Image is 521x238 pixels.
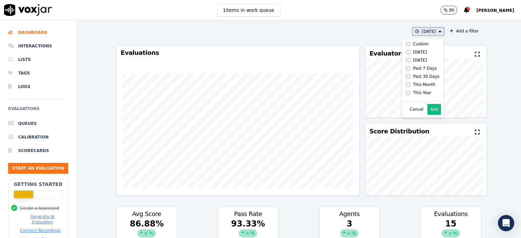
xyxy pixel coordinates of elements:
[441,6,464,15] button: 80
[8,144,68,157] a: Scorecards
[8,163,68,174] button: Start an Evaluation
[406,74,410,79] input: Past 30 Days
[406,42,410,46] input: Custom
[413,74,440,79] div: Past 30 Days
[425,211,477,217] h3: Evaluations
[476,8,514,13] span: [PERSON_NAME]
[121,211,173,217] h3: Avg Score
[406,58,410,63] input: [DATE]
[442,229,460,237] div: ∞ %
[413,90,431,95] div: This Year
[8,117,68,130] a: Queues
[8,39,68,53] a: Interactions
[4,4,52,16] img: voxjar logo
[413,58,427,63] div: [DATE]
[8,105,68,117] h6: Evaluations
[369,128,429,134] h3: Score Distribution
[413,66,437,71] div: Past 7 Days
[217,4,280,17] button: 1items in work queue
[20,228,61,233] button: Connect Recordings
[413,82,436,87] div: This Month
[137,229,156,237] div: ∞ %
[20,214,65,225] button: Generate AI Evaluation
[413,49,427,55] div: [DATE]
[324,211,375,217] h3: Agents
[441,6,457,15] button: 80
[406,83,410,87] input: This Month
[406,66,410,71] input: Past 7 Days
[449,7,454,13] p: 80
[498,215,514,231] div: Open Intercom Messenger
[222,211,274,217] h3: Pass Rate
[412,27,444,36] button: [DATE] Custom [DATE] [DATE] Past 7 Days Past 30 Days This Month This Year Cancel Add
[369,50,404,57] h3: Evaluators
[476,6,521,14] button: [PERSON_NAME]
[8,53,68,66] a: Lists
[406,50,410,55] input: [DATE]
[8,66,68,80] a: Tags
[8,130,68,144] a: Calibration
[340,229,359,237] div: ∞ %
[413,41,429,47] div: Custom
[427,104,441,115] button: Add
[410,107,424,112] button: Cancel
[14,181,62,188] h2: Getting Started
[8,80,68,93] a: Logs
[239,229,257,237] div: ∞ %
[447,27,481,35] button: Add a filter
[121,50,355,56] h3: Evaluations
[8,26,68,39] a: Dashboard
[406,91,410,95] input: This Year
[20,205,59,211] button: Create a Scorecard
